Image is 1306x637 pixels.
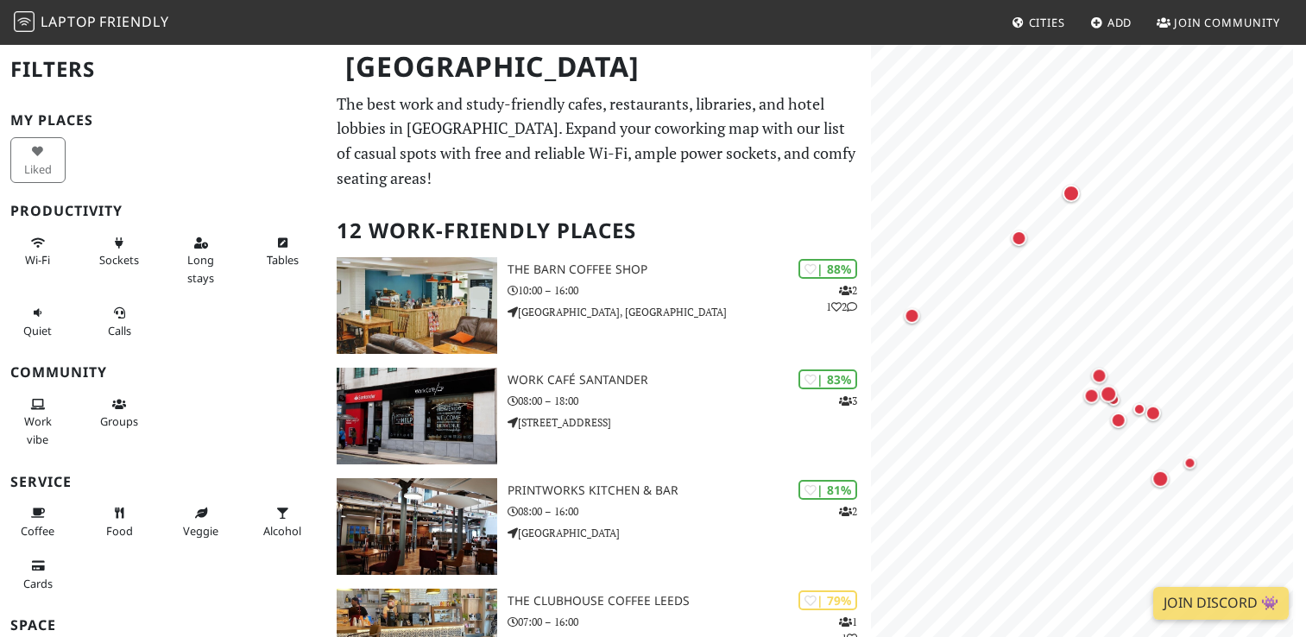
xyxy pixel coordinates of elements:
img: LaptopFriendly [14,11,35,32]
div: Map marker [1059,181,1083,205]
div: Map marker [1179,452,1200,473]
p: 07:00 – 16:00 [508,614,870,630]
button: Tables [256,229,311,274]
div: Map marker [1096,382,1120,406]
div: Map marker [1088,364,1110,387]
p: [STREET_ADDRESS] [508,414,870,431]
span: Laptop [41,12,97,31]
button: Food [92,499,148,545]
h3: Productivity [10,203,316,219]
div: Map marker [1103,389,1124,410]
a: Add [1083,7,1139,38]
a: The Barn Coffee Shop | 88% 212 The Barn Coffee Shop 10:00 – 16:00 [GEOGRAPHIC_DATA], [GEOGRAPHIC_... [326,257,870,354]
button: Cards [10,552,66,597]
span: Video/audio calls [108,323,131,338]
div: | 79% [798,590,857,610]
button: Sockets [92,229,148,274]
span: Coffee [21,523,54,539]
h3: My Places [10,112,316,129]
a: LaptopFriendly LaptopFriendly [14,8,169,38]
span: Quiet [23,323,52,338]
h3: Printworks Kitchen & Bar [508,483,870,498]
h3: Community [10,364,316,381]
h1: [GEOGRAPHIC_DATA] [331,43,867,91]
button: Alcohol [256,499,311,545]
a: Cities [1005,7,1072,38]
div: | 81% [798,480,857,500]
button: Coffee [10,499,66,545]
p: [GEOGRAPHIC_DATA] [508,525,870,541]
a: Printworks Kitchen & Bar | 81% 2 Printworks Kitchen & Bar 08:00 – 16:00 [GEOGRAPHIC_DATA] [326,478,870,575]
button: Wi-Fi [10,229,66,274]
p: 08:00 – 16:00 [508,503,870,520]
h3: Space [10,617,316,634]
span: Join Community [1174,15,1280,30]
span: Power sockets [99,252,139,268]
img: The Barn Coffee Shop [337,257,497,354]
p: [GEOGRAPHIC_DATA], [GEOGRAPHIC_DATA] [508,304,870,320]
img: Work Café Santander [337,368,497,464]
p: 2 [839,503,857,520]
div: | 83% [798,369,857,389]
p: The best work and study-friendly cafes, restaurants, libraries, and hotel lobbies in [GEOGRAPHIC_... [337,91,860,191]
span: Food [106,523,133,539]
span: Add [1107,15,1132,30]
span: Cities [1029,15,1065,30]
h2: Filters [10,43,316,96]
span: Veggie [183,523,218,539]
span: Work-friendly tables [267,252,299,268]
a: Join Discord 👾 [1153,587,1289,620]
h3: The Clubhouse Coffee Leeds [508,594,870,609]
span: Credit cards [23,576,53,591]
a: Join Community [1150,7,1287,38]
p: 10:00 – 16:00 [508,282,870,299]
div: Map marker [1129,399,1150,419]
button: Work vibe [10,390,66,453]
span: Friendly [99,12,168,31]
h3: Service [10,474,316,490]
h3: Work Café Santander [508,373,870,388]
p: 08:00 – 18:00 [508,393,870,409]
h3: The Barn Coffee Shop [508,262,870,277]
span: People working [24,413,52,446]
p: 2 1 2 [826,282,857,315]
button: Calls [92,299,148,344]
span: Alcohol [263,523,301,539]
div: Map marker [1007,227,1030,249]
p: 3 [839,393,857,409]
div: Map marker [1080,384,1102,407]
div: Map marker [1141,401,1164,424]
span: Stable Wi-Fi [25,252,50,268]
span: Group tables [100,413,138,429]
h2: 12 Work-Friendly Places [337,205,860,257]
button: Long stays [174,229,229,292]
span: Long stays [187,252,214,285]
div: Map marker [1107,409,1129,432]
button: Groups [92,390,148,436]
div: | 88% [798,259,857,279]
div: Map marker [900,304,923,326]
img: Printworks Kitchen & Bar [337,478,497,575]
button: Quiet [10,299,66,344]
div: Map marker [1148,466,1172,490]
a: Work Café Santander | 83% 3 Work Café Santander 08:00 – 18:00 [STREET_ADDRESS] [326,368,870,464]
button: Veggie [174,499,229,545]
